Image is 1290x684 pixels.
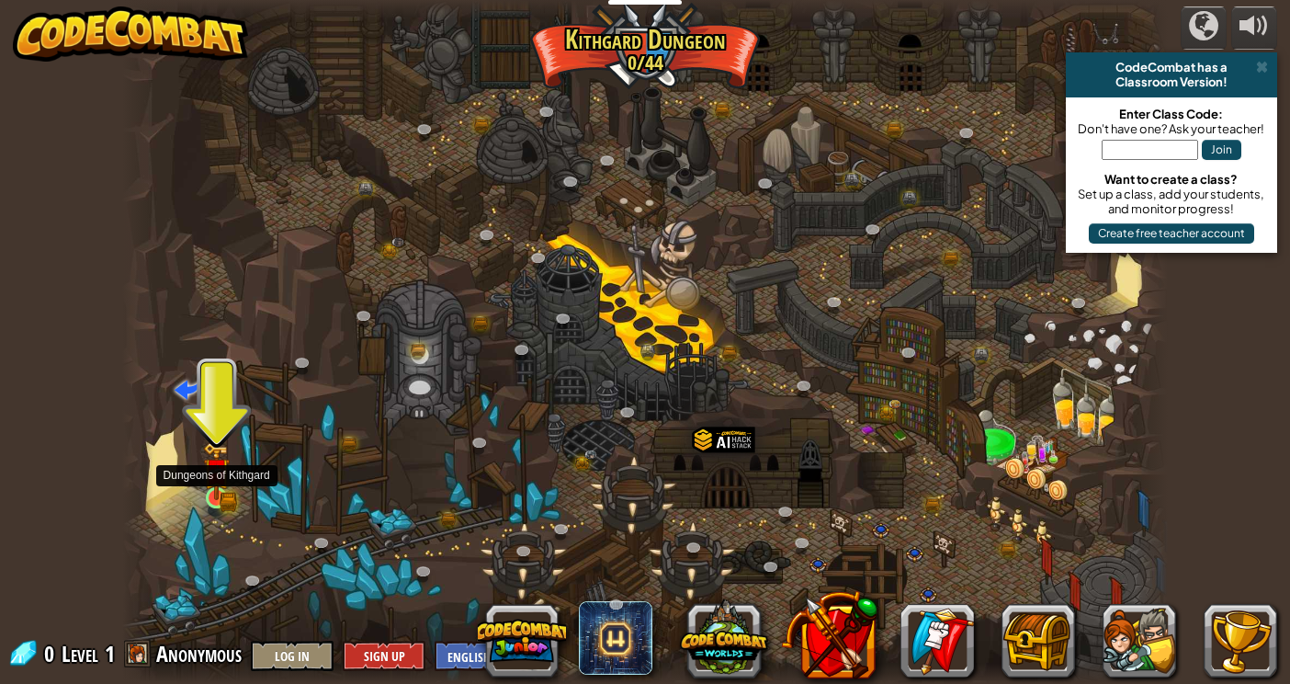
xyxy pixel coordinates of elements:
img: portrait.png [889,400,902,409]
span: 1 [105,639,115,668]
img: level-banner-unlock.png [203,442,229,500]
img: portrait.png [585,450,598,459]
button: Log In [251,641,334,671]
button: Sign Up [343,641,425,671]
div: Want to create a class? [1075,172,1268,187]
button: Create free teacher account [1089,223,1254,244]
div: Classroom Version! [1073,74,1270,89]
button: Join [1202,140,1241,160]
img: portrait.png [209,464,224,480]
img: bronze-chest.png [220,493,237,512]
button: Campaigns [1181,6,1227,50]
span: Anonymous [156,639,242,668]
div: CodeCombat has a [1073,60,1270,74]
span: Level [62,639,98,669]
div: Set up a class, add your students, and monitor progress! [1075,187,1268,216]
div: Enter Class Code: [1075,107,1268,121]
button: Adjust volume [1231,6,1277,50]
img: portrait.png [391,237,404,246]
img: CodeCombat - Learn how to code by playing a game [13,6,248,62]
div: Don't have one? Ask your teacher! [1075,121,1268,136]
span: 0 [44,639,60,668]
